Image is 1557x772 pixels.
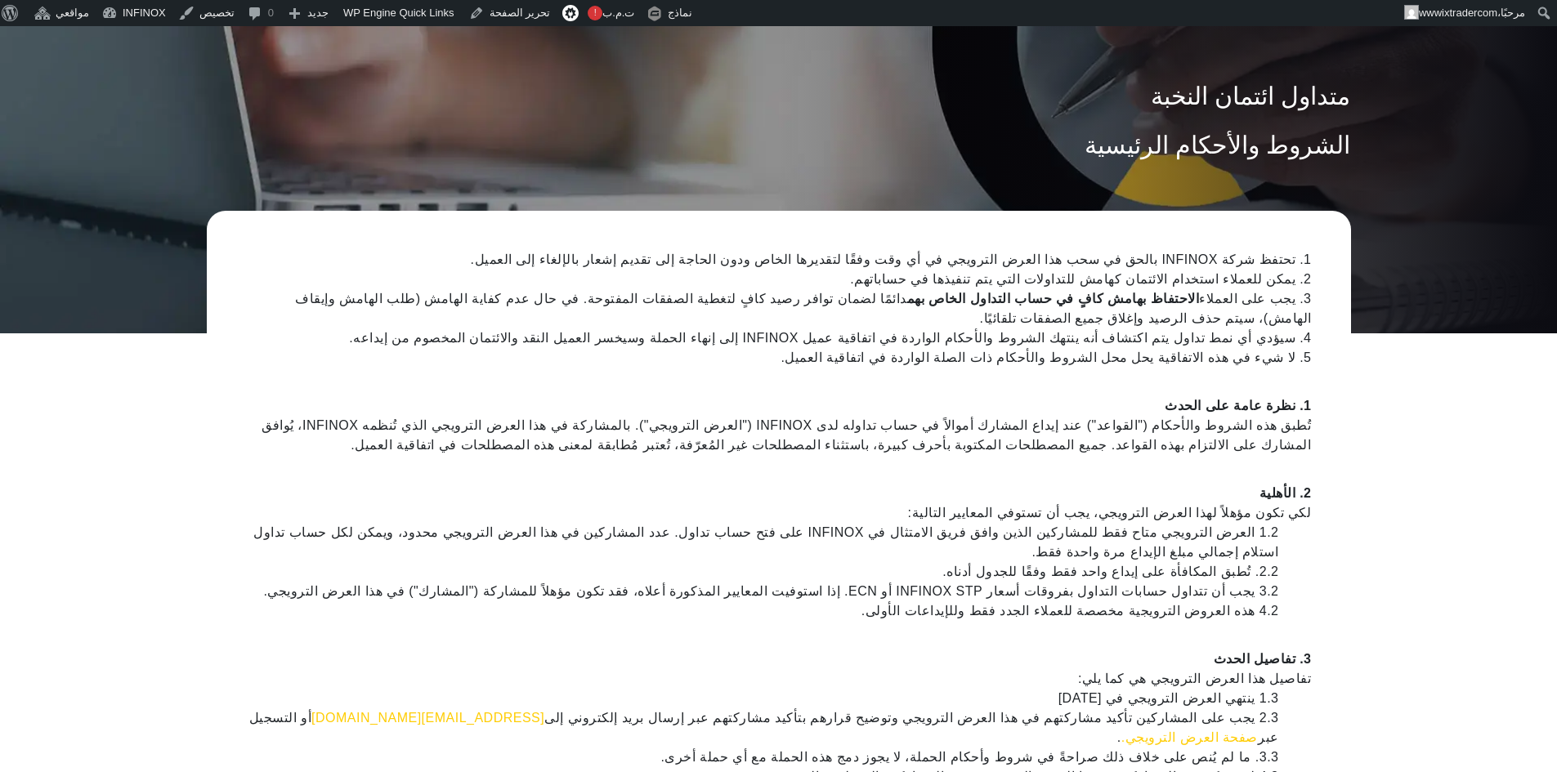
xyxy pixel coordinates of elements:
li: 4.2 هذه العروض الترويجية مخصصة للعملاء الجدد فقط وللإيداعات الأولى. [246,601,1279,621]
a: صفحة العرض الترويجي. [1121,730,1258,744]
h1: الشروط والأحكام الرئيسية [207,132,1351,158]
span: ت.م.ب [602,7,634,19]
li: 2. يمكن للعملاء استخدام الائتمان كهامش للتداولات التي يتم تنفيذها في حساباتهم. [246,270,1312,289]
span: متداول ائتمان النخبة [1151,82,1351,112]
span: تفاصيل هذا العرض الترويجي هي كما يلي: [246,669,1312,689]
li: 1. تحتفظ شركة INFINOX بالحق في سحب هذا العرض الترويجي في أي وقت وفقًا لتقديرها الخاص ودون الحاجة ... [246,250,1312,270]
span: تُطبق هذه الشروط والأحكام ("القواعد") عند إيداع المشارك أموالاً في حساب تداوله لدى INFINOX ("العر... [246,416,1312,455]
span: wwwixtradercom [1419,7,1497,19]
p: 2. الأهلية [246,484,1312,523]
li: 1.2 العرض الترويجي متاح فقط للمشاركين الذين وافق فريق الامتثال في INFINOX على فتح حساب تداول. عدد... [246,523,1279,562]
p: 3. تفاصيل الحدث [246,649,1312,689]
li: 2.3 يجب على المشاركين تأكيد مشاركتهم في هذا العرض الترويجي وتوضيح قرارهم بتأكيد مشاركتهم عبر إرسا... [246,708,1279,747]
li: 5. لا شيء في هذه الاتفاقية يحل محل الشروط والأحكام ذات الصلة الواردة في اتفاقية العميل. [246,348,1312,368]
span: لكي تكون مؤهلاً لهذا العرض الترويجي، يجب أن تستوفي المعايير التالية: [246,503,1312,523]
a: [EMAIL_ADDRESS][DOMAIN_NAME] [311,711,544,725]
li: 4. سيؤدي أي نمط تداول يتم اكتشاف أنه ينتهك الشروط والأحكام الواردة في اتفاقية عميل INFINOX إلى إن... [246,328,1312,348]
li: 2.2. تُطبق المكافأة على إيداع واحد فقط وفقًا للجدول أدناه. [246,562,1279,582]
li: 3.2 يجب أن تتداول حسابات التداول بفروقات أسعار INFINOX STP أو ECN. إذا استوفيت المعايير المذكورة ... [246,582,1279,601]
li: 3.3. ما لم يُنص على خلاف ذلك صراحةً في شروط وأحكام الحملة، لا يجوز دمج هذه الحملة مع أي حملة أخرى. [246,747,1279,767]
strong: الاحتفاظ بهامش كافٍ في حساب التداول الخاص بهم [907,292,1200,306]
li: 1.3 ينتهي العرض الترويجي في [DATE] [246,689,1279,708]
p: 1. نظرة عامة على الحدث [246,396,1312,455]
li: 3. يجب على العملاء دائمًا لضمان توافر رصيد كافٍ لتغطية الصفقات المفتوحة. في حال عدم كفاية الهامش ... [246,289,1312,328]
div: ! [588,6,602,20]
